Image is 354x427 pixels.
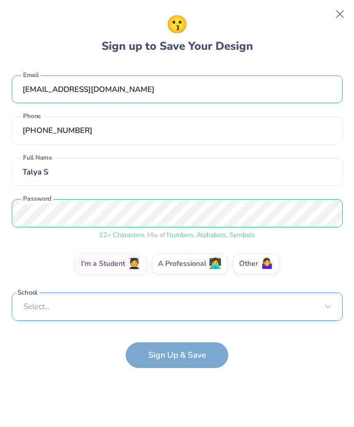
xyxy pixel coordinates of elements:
[229,230,255,240] span: Symbols
[99,230,144,240] span: 12 + Characters
[167,230,193,240] span: Numbers
[166,12,188,38] span: 😗
[196,230,226,240] span: Alphabets
[233,254,280,274] label: Other
[75,254,147,274] label: I'm a Student
[128,258,141,270] span: 🧑‍🎓
[102,12,253,55] div: Sign up to Save Your Design
[152,254,228,274] label: A Professional
[261,258,273,270] span: 🤷‍♀️
[330,5,350,24] button: Close
[209,258,222,270] span: 👩‍💻
[16,288,40,298] label: School
[12,230,343,241] div: , Mix of , ,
